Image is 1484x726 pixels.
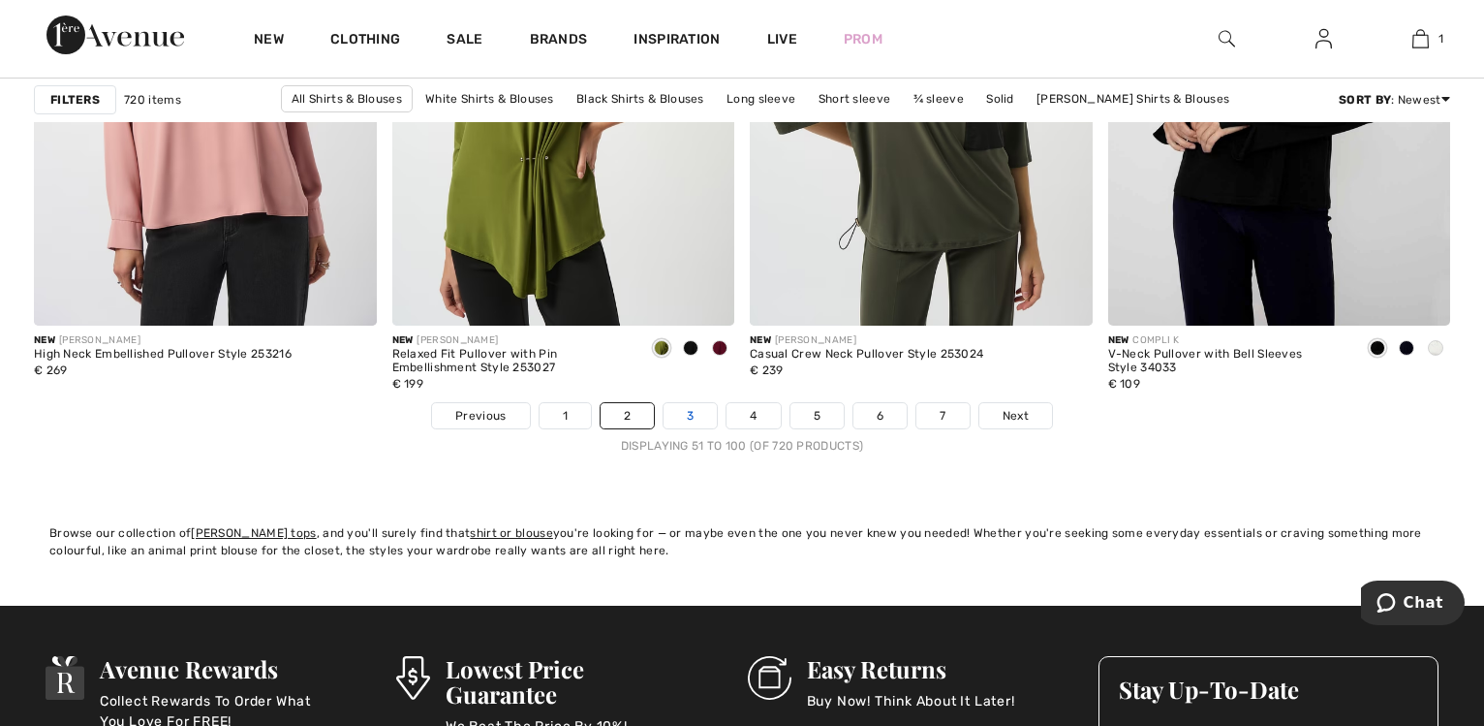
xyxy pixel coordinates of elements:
[664,403,717,428] a: 3
[100,656,336,681] h3: Avenue Rewards
[807,656,1015,681] h3: Easy Returns
[1339,93,1391,107] strong: Sort By
[1108,348,1348,375] div: V-Neck Pullover with Bell Sleeves Style 34033
[601,403,654,428] a: 2
[853,403,907,428] a: 6
[634,31,720,51] span: Inspiration
[717,86,805,111] a: Long sleeve
[330,31,400,51] a: Clothing
[34,348,292,362] div: High Neck Embellished Pullover Style 253216
[530,31,588,51] a: Brands
[1361,581,1465,629] iframe: Opens a widget where you can chat to one of our agents
[1119,677,1418,702] h3: Stay Up-To-Date
[1300,27,1347,51] a: Sign In
[1412,27,1429,50] img: My Bag
[540,403,591,428] a: 1
[46,16,184,54] img: 1ère Avenue
[124,91,181,109] span: 720 items
[1315,27,1332,50] img: My Info
[705,333,734,365] div: Merlot
[1373,27,1468,50] a: 1
[676,333,705,365] div: Black
[767,29,797,49] a: Live
[748,656,791,700] img: Easy Returns
[455,407,506,425] span: Previous
[470,526,553,540] a: shirt or blouse
[1438,30,1443,47] span: 1
[1108,377,1141,391] span: € 109
[392,334,414,346] span: New
[1421,333,1450,365] div: Ivory
[34,363,68,377] span: € 269
[1363,333,1392,365] div: Black
[790,403,844,428] a: 5
[392,377,424,391] span: € 199
[34,333,292,348] div: [PERSON_NAME]
[281,85,413,112] a: All Shirts & Blouses
[447,31,482,51] a: Sale
[727,403,780,428] a: 4
[979,403,1052,428] a: Next
[392,333,633,348] div: [PERSON_NAME]
[1027,86,1239,111] a: [PERSON_NAME] Shirts & Blouses
[750,363,784,377] span: € 239
[1339,91,1450,109] div: : Newest
[1108,333,1348,348] div: COMPLI K
[976,86,1024,111] a: Solid
[750,333,983,348] div: [PERSON_NAME]
[916,403,969,428] a: 7
[49,524,1435,559] div: Browse our collection of , and you'll surely find that you're looking for — or maybe even the one...
[396,656,429,700] img: Lowest Price Guarantee
[647,333,676,365] div: Artichoke
[34,437,1450,455] div: Displaying 51 to 100 (of 720 products)
[904,86,974,111] a: ¾ sleeve
[1219,27,1235,50] img: search the website
[1392,333,1421,365] div: Navy
[34,334,55,346] span: New
[416,86,564,111] a: White Shirts & Blouses
[46,656,84,700] img: Avenue Rewards
[392,348,633,375] div: Relaxed Fit Pullover with Pin Embellishment Style 253027
[254,31,284,51] a: New
[50,91,100,109] strong: Filters
[1108,334,1129,346] span: New
[844,29,882,49] a: Prom
[750,334,771,346] span: New
[809,86,901,111] a: Short sleeve
[34,402,1450,455] nav: Page navigation
[750,348,983,362] div: Casual Crew Neck Pullover Style 253024
[191,526,316,540] a: [PERSON_NAME] tops
[446,656,688,707] h3: Lowest Price Guarantee
[1003,407,1029,425] span: Next
[567,86,714,111] a: Black Shirts & Blouses
[432,403,529,428] a: Previous
[672,112,848,138] a: [PERSON_NAME] & Blouses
